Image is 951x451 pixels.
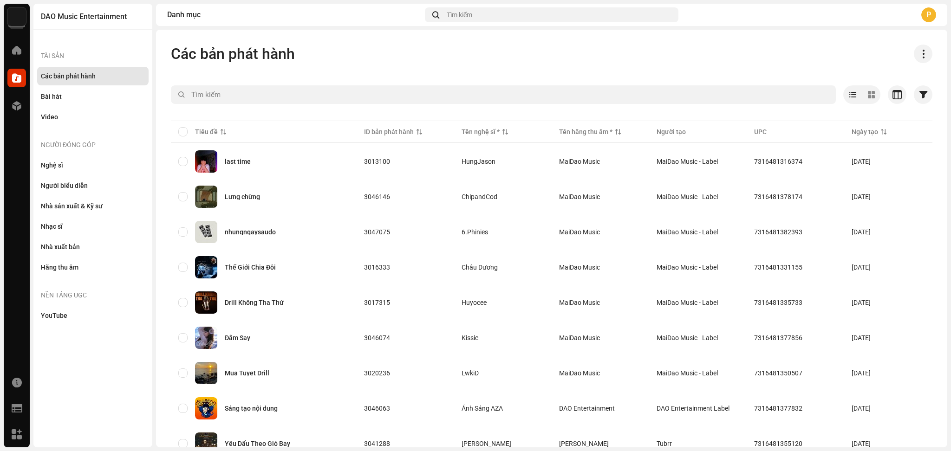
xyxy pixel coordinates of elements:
[225,405,278,412] div: Sáng tạo nội dung
[657,228,718,236] span: MaiDao Music - Label
[37,284,149,306] re-a-nav-header: Nền tảng UGC
[462,440,544,447] span: Nguyễn Hoàng Duy
[754,369,802,377] span: 7316481350507
[462,405,503,412] div: Ánh Sáng AZA
[37,197,149,215] re-m-nav-item: Nhà sản xuất & Kỹ sư
[754,405,802,412] span: 7316481377832
[559,193,600,200] span: MaiDao Music
[37,238,149,256] re-m-nav-item: Nhà xuất bản
[37,217,149,236] re-m-nav-item: Nhạc sĩ
[462,299,487,306] div: Huyocee
[41,264,78,271] div: Hãng thu âm
[41,161,63,169] div: Nghệ sĩ
[364,264,390,271] span: 3016333
[852,127,878,136] div: Ngày tạo
[195,256,217,278] img: 09c8d4aa-fda4-4aaf-bcb6-f6cd0b2fa18d
[462,405,544,412] span: Ánh Sáng AZA
[462,264,498,271] div: Châu Dương
[195,397,217,419] img: 5ee2325c-0870-4e39-8a58-575db72613f9
[852,158,871,165] span: 22 thg 9, 2025
[462,264,544,271] span: Châu Dương
[364,405,390,412] span: 3046063
[852,264,871,271] span: 25 thg 9, 2025
[225,440,290,447] div: Yêu Dấu Theo Gió Bay
[921,7,936,22] div: P
[37,306,149,325] re-m-nav-item: YouTube
[852,369,871,377] span: 30 thg 9, 2025
[195,150,217,173] img: 4b50beda-7a3a-4798-93a4-af505c2d55b5
[462,127,500,136] div: Tên nghệ sĩ *
[225,193,260,200] div: Lưng chừng
[462,299,544,306] span: Huyocee
[195,127,218,136] div: Tiêu đề
[37,45,149,67] re-a-nav-header: Tài sản
[462,158,495,165] div: HungJason
[225,229,276,235] div: nhungngaysaudo
[195,362,217,384] img: 4be6c619-bcbd-4add-9452-fcbede822968
[41,243,80,251] div: Nhà xuất bản
[41,182,88,189] div: Người biểu diễn
[462,370,479,376] div: LwkiD
[37,134,149,156] re-a-nav-header: Người đóng góp
[657,405,730,412] span: DAO Entertainment Label
[657,334,718,341] span: MaiDao Music - Label
[37,156,149,174] re-m-nav-item: Nghệ sĩ
[447,11,472,19] span: Tìm kiếm
[364,127,414,136] div: ID bản phát hành
[462,370,544,376] span: LwkiD
[559,158,600,165] span: MaiDao Music
[41,93,62,100] div: Bài hát
[225,370,269,376] div: Mua Tuyet Drill
[462,335,478,341] div: Kissie
[559,369,600,377] span: MaiDao Music
[364,440,390,447] span: 3041288
[7,7,26,26] img: 76e35660-c1c7-4f61-ac9e-76e2af66a330
[559,228,600,236] span: MaiDao Music
[852,299,871,306] span: 26 thg 9, 2025
[754,264,802,271] span: 7316481331155
[657,193,718,200] span: MaiDao Music - Label
[364,334,390,341] span: 3046074
[462,193,497,200] div: ChipandCod
[171,45,295,63] span: Các bản phát hành
[754,440,802,447] span: 7316481355120
[195,221,217,243] img: 2bc53146-647d-428f-a679-d151bfaa202a
[364,228,390,236] span: 3047075
[657,369,718,377] span: MaiDao Music - Label
[852,405,871,412] span: 7 thg 10, 2025
[225,264,276,271] div: Thế Giới Chia Đôi
[37,108,149,126] re-m-nav-item: Video
[559,405,615,412] span: DAO Entertainment
[195,327,217,349] img: c7415c47-8365-49b8-9862-48c8d1637cdc
[364,369,390,377] span: 3020236
[195,186,217,208] img: afd7358a-b19b-44d4-bdc0-9ea68d140b5f
[225,335,250,341] div: Đắm Say
[41,223,63,230] div: Nhạc sĩ
[225,299,284,306] div: Drill Không Tha Thứ
[225,158,251,165] div: last time
[462,158,544,165] span: HungJason
[462,229,488,235] div: 6.Phinies
[37,258,149,277] re-m-nav-item: Hãng thu âm
[37,67,149,85] re-m-nav-item: Các bản phát hành
[754,299,802,306] span: 7316481335733
[41,113,58,121] div: Video
[559,334,600,341] span: MaiDao Music
[657,158,718,165] span: MaiDao Music - Label
[754,228,802,236] span: 7316481382393
[754,158,802,165] span: 7316481316374
[559,264,600,271] span: MaiDao Music
[462,440,511,447] div: [PERSON_NAME]
[364,299,390,306] span: 3017315
[852,228,871,236] span: 8 thg 10, 2025
[559,127,612,136] div: Tên hãng thu âm *
[171,85,836,104] input: Tìm kiếm
[462,229,544,235] span: 6.Phinies
[657,264,718,271] span: MaiDao Music - Label
[37,176,149,195] re-m-nav-item: Người biểu diễn
[41,72,96,80] div: Các bản phát hành
[462,193,544,200] span: ChipandCod
[852,193,871,200] span: 7 thg 10, 2025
